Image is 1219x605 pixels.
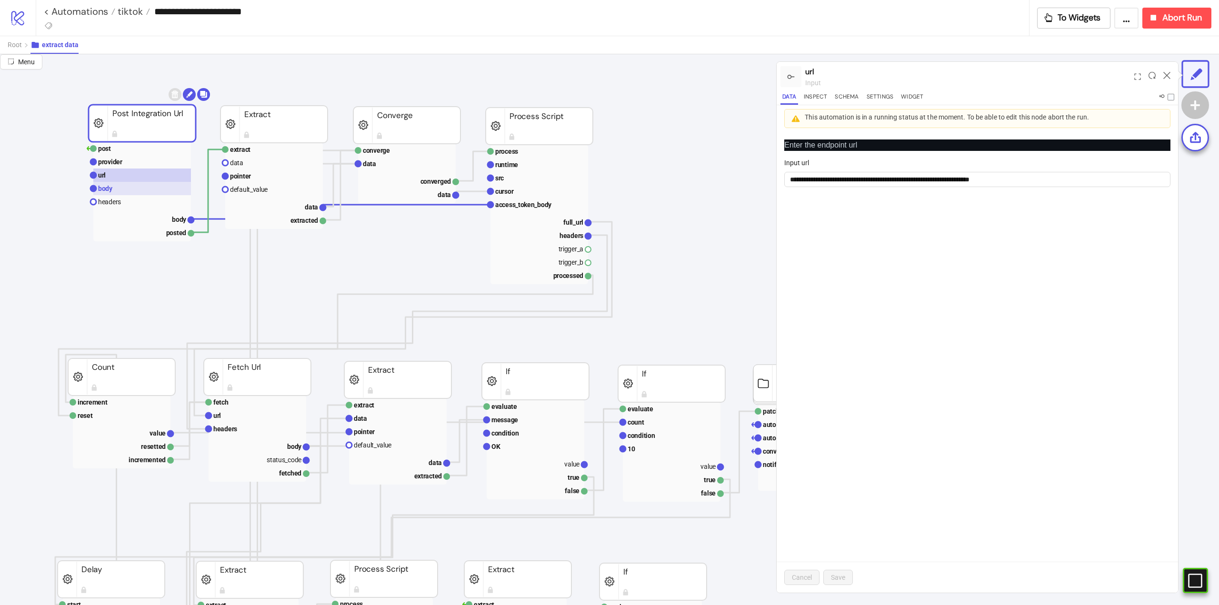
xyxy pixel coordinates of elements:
text: converge [363,147,390,154]
text: data [354,415,367,422]
input: Input url [784,172,1170,187]
text: 10 [628,445,635,453]
text: patch [763,407,779,415]
text: reset [78,412,93,419]
label: Input url [784,158,815,168]
text: headers [213,425,237,433]
button: Root [8,36,30,54]
text: data [429,459,442,466]
div: input [805,78,1130,88]
a: < Automations [44,7,115,16]
text: automation_name [763,421,816,428]
text: evaluate [628,405,653,413]
text: url [98,171,106,179]
text: message [491,416,518,424]
text: value [564,460,580,468]
text: pointer [230,172,251,180]
text: body [287,443,302,450]
text: access_token_body [495,201,552,208]
text: default_value [354,441,391,449]
text: url [213,412,221,419]
text: count [628,418,644,426]
text: OK [491,443,500,450]
text: post [98,145,111,152]
span: To Widgets [1058,12,1101,23]
text: evaluate [491,403,517,410]
button: Settings [865,92,896,105]
text: body [98,185,113,192]
text: increment [78,398,108,406]
text: provider [98,158,122,166]
span: Abort Run [1162,12,1202,23]
text: extract [354,401,374,409]
button: Data [780,92,798,105]
button: Schema [833,92,860,105]
text: src [495,174,504,182]
button: ... [1114,8,1139,29]
button: Abort Run [1142,8,1211,29]
text: automation_url [763,434,807,442]
text: data [305,203,318,211]
text: process [495,148,518,155]
text: fetch [213,398,229,406]
text: pointer [354,428,375,436]
button: Cancel [784,570,819,585]
text: extract [230,146,250,153]
div: url [805,66,1130,78]
span: Menu [18,58,35,66]
text: condition [628,432,655,439]
span: Root [8,41,22,49]
text: value [150,429,166,437]
button: Widget [899,92,925,105]
div: This automation is in a running status at the moment. To be able to edit this node abort the run. [805,113,1155,124]
button: Save [823,570,853,585]
text: notification_text [763,461,810,468]
span: expand [1134,73,1141,80]
text: condition [491,429,519,437]
text: data [230,159,243,167]
text: default_value [230,186,268,193]
text: data [363,160,376,168]
span: extract data [42,41,79,49]
text: full_url [563,218,583,226]
button: Inspect [802,92,829,105]
button: extract data [30,36,79,54]
button: To Widgets [1037,8,1111,29]
span: tiktok [115,5,143,18]
text: runtime [495,161,518,169]
text: conversation_id [763,447,809,455]
text: body [172,216,187,223]
text: cursor [495,188,514,195]
text: value [700,463,716,470]
text: headers [98,198,121,206]
text: headers [560,232,583,239]
p: Enter the endpoint url [784,139,1170,151]
text: status_code [267,456,301,464]
a: tiktok [115,7,150,16]
span: radius-bottomright [8,58,14,65]
text: data [438,191,451,198]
